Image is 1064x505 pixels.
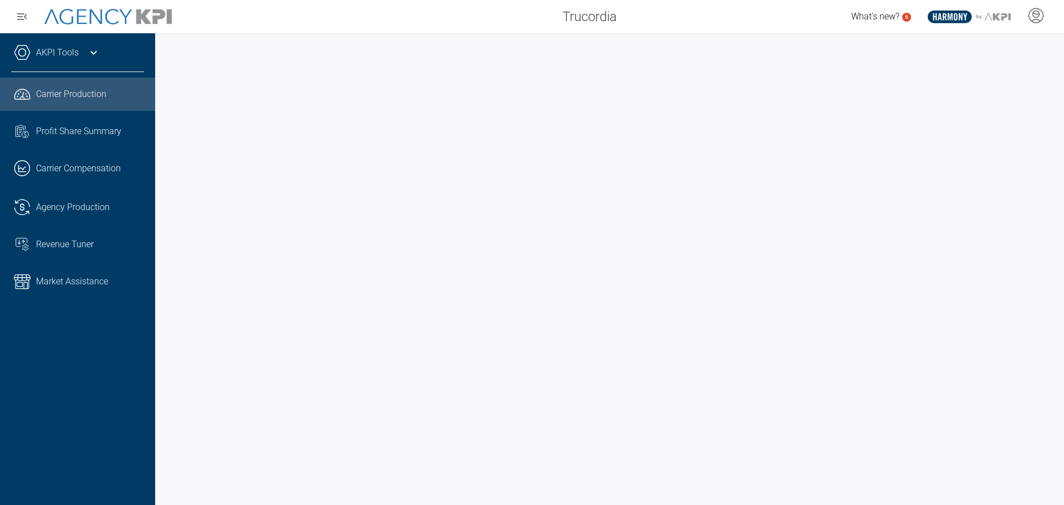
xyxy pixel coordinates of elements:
[44,9,172,25] img: AgencyKPI
[36,238,94,251] span: Revenue Tuner
[562,7,617,27] span: Trucordia
[36,162,121,175] span: Carrier Compensation
[36,88,106,101] span: Carrier Production
[36,201,110,214] span: Agency Production
[36,275,108,288] span: Market Assistance
[902,13,911,22] a: 5
[36,125,121,138] span: Profit Share Summary
[851,11,899,22] span: What's new?
[36,46,79,59] a: AKPI Tools
[905,14,908,20] text: 5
